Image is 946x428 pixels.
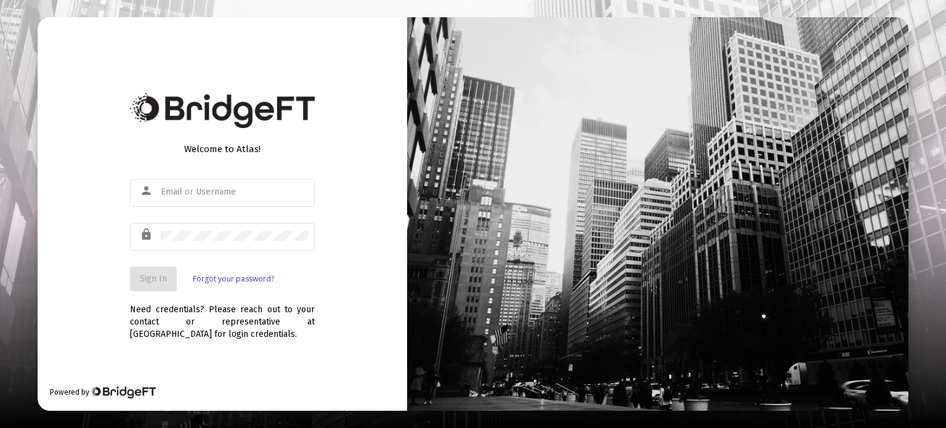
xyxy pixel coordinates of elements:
[91,386,155,398] img: Bridge Financial Technology Logo
[130,93,315,128] img: Bridge Financial Technology Logo
[130,267,177,291] button: Sign In
[140,273,167,284] span: Sign In
[161,187,309,197] input: Email or Username
[130,143,315,155] div: Welcome to Atlas!
[50,386,155,398] div: Powered by
[130,291,315,341] div: Need credentials? Please reach out to your contact or representative at [GEOGRAPHIC_DATA] for log...
[140,184,155,198] mat-icon: person
[193,273,274,285] a: Forgot your password?
[140,227,155,242] mat-icon: lock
